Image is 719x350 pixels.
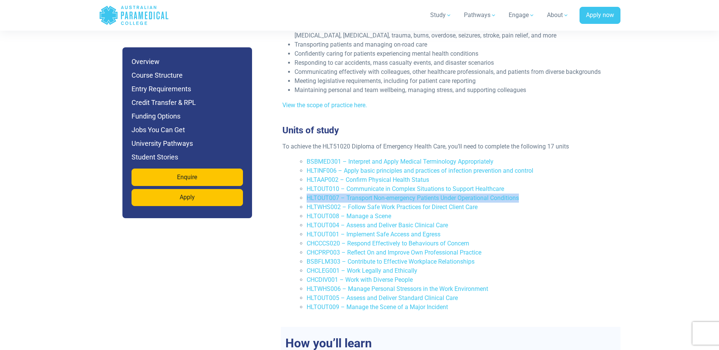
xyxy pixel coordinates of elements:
[307,185,504,192] a: HLTOUT010 – Communicate in Complex Situations to Support Healthcare
[459,5,501,26] a: Pathways
[307,240,469,247] a: CHCCCS020 – Respond Effectively to Behaviours of Concern
[294,50,478,57] span: Confidently caring for patients experiencing mental health conditions
[307,258,475,265] a: BSBFLM303 – Contribute to Effective Workplace Relationships
[294,22,613,40] li: Providing emergency healthcare management of a variety of conditions, including; [MEDICAL_DATA], ...
[99,3,169,28] a: Australian Paramedical College
[307,303,448,311] a: HLTOUT009 – Manage the Scene of a Major Incident
[294,58,613,67] li: Responding to car accidents, mass casualty events, and disaster scenarios
[426,5,456,26] a: Study
[504,5,539,26] a: Engage
[307,212,391,220] a: HLTOUT008 – Manage a Scene
[307,158,493,165] a: BSBMED301 – Interpret and Apply Medical Terminology Appropriately
[282,102,367,109] a: View the scope of practice here.
[307,203,478,211] a: HLTWHS002 – Follow Safe Work Practices for Direct Client Care
[278,125,617,136] h3: Units of study
[307,267,417,274] a: CHCLEG001 – Work Legally and Ethically
[580,7,620,24] a: Apply now
[294,77,476,84] span: Meeting legislative requirements, including for patient care reporting
[307,276,413,283] a: CHCDIV001 – Work with Diverse People
[307,176,429,183] a: HLTAAP002 – Confirm Physical Health Status
[307,222,448,229] a: HLTOUT004 – Assess and Deliver Basic Clinical Care
[307,194,519,202] a: HLTOUT007 – Transport Non-emergency Patients Under Operational Conditions
[307,167,533,174] a: HLTINF006 – Apply basic principles and practices of infection prevention and control
[542,5,573,26] a: About
[294,86,613,95] li: Maintaining personal and team wellbeing, managing stress, and supporting colleagues
[282,142,613,151] p: To achieve the HLT51020 Diploma of Emergency Health Care, you’ll need to complete the following 1...
[294,67,613,77] li: Communicating effectively with colleagues, other healthcare professionals, and patients from dive...
[307,249,481,256] a: CHCPRP003 – Reflect On and Improve Own Professional Practice
[307,294,458,302] a: HLTOUT005 – Assess and Deliver Standard Clinical Care
[307,285,488,292] a: HLTWHS006 – Manage Personal Stressors in the Work Environment
[307,231,440,238] a: HLTOUT001 – Implement Safe Access and Egress
[294,40,613,49] li: Transporting patients and managing on-road care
